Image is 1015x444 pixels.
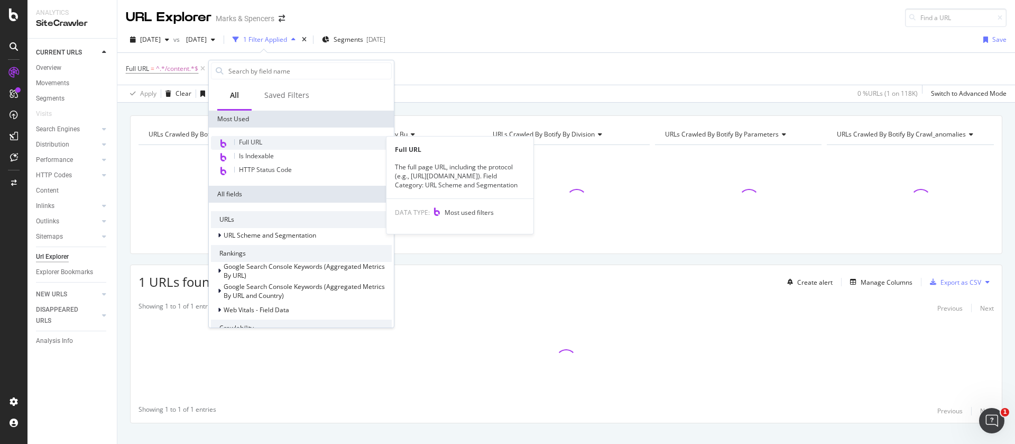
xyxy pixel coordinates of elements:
[36,170,99,181] a: HTTP Codes
[36,185,109,196] a: Content
[211,320,392,337] div: Crawlability
[146,126,296,143] h4: URLs Crawled By Botify By template
[36,17,108,30] div: SiteCrawler
[979,408,1004,433] iframe: Intercom live chat
[857,89,918,98] div: 0 % URLs ( 1 on 118K )
[797,278,833,287] div: Create alert
[663,126,813,143] h4: URLs Crawled By Botify By parameters
[209,111,394,128] div: Most Used
[36,216,99,227] a: Outlinks
[36,8,108,17] div: Analytics
[207,62,250,75] button: Add Filter
[979,31,1007,48] button: Save
[36,93,64,104] div: Segments
[36,108,62,120] a: Visits
[209,186,394,203] div: All fields
[243,35,287,44] div: 1 Filter Applied
[36,155,73,166] div: Performance
[228,31,300,48] button: 1 Filter Applied
[36,216,59,227] div: Outlinks
[992,35,1007,44] div: Save
[980,406,994,415] div: Next
[36,304,89,327] div: DISAPPEARED URLS
[36,139,69,150] div: Distribution
[36,231,63,242] div: Sitemaps
[36,62,109,74] a: Overview
[36,155,99,166] a: Performance
[491,126,640,143] h4: URLs Crawled By Botify By division
[905,8,1007,27] input: Find a URL
[36,124,80,135] div: Search Engines
[980,302,994,314] button: Next
[156,61,198,76] span: ^.*/content.*$
[937,304,963,313] div: Previous
[36,62,61,74] div: Overview
[173,35,182,44] span: vs
[36,336,73,347] div: Analysis Info
[149,130,255,139] span: URLs Crawled By Botify By template
[926,274,981,291] button: Export as CSV
[36,78,69,89] div: Movements
[151,64,154,73] span: =
[861,278,912,287] div: Manage Columns
[140,35,161,44] span: 2025 Aug. 9th
[36,201,99,212] a: Inlinks
[937,302,963,314] button: Previous
[1001,408,1009,416] span: 1
[36,47,82,58] div: CURRENT URLS
[126,8,211,26] div: URL Explorer
[665,130,779,139] span: URLs Crawled By Botify By parameters
[211,245,392,262] div: Rankings
[196,85,224,102] button: Save
[36,108,52,120] div: Visits
[334,35,363,44] span: Segments
[227,63,391,79] input: Search by field name
[837,130,966,139] span: URLs Crawled By Botify By crawl_anomalies
[36,289,99,300] a: NEW URLS
[493,130,595,139] span: URLs Crawled By Botify By division
[36,124,99,135] a: Search Engines
[36,267,93,278] div: Explorer Bookmarks
[36,201,54,212] div: Inlinks
[239,138,262,147] span: Full URL
[36,304,99,327] a: DISAPPEARED URLS
[445,208,494,217] span: Most used filters
[937,405,963,418] button: Previous
[36,170,72,181] div: HTTP Codes
[386,162,533,189] div: The full page URL, including the protocol (e.g., [URL][DOMAIN_NAME]). Field Category: URL Scheme ...
[835,126,984,143] h4: URLs Crawled By Botify By crawl_anomalies
[126,85,156,102] button: Apply
[36,93,109,104] a: Segments
[216,13,274,24] div: Marks & Spencers
[224,305,289,314] span: Web Vitals - Field Data
[395,208,430,217] span: DATA TYPE:
[224,262,385,280] span: Google Search Console Keywords (Aggregated Metrics By URL)
[126,31,173,48] button: [DATE]
[36,78,109,89] a: Movements
[224,282,385,300] span: Google Search Console Keywords (Aggregated Metrics By URL and Country)
[318,31,390,48] button: Segments[DATE]
[161,85,191,102] button: Clear
[36,251,109,262] a: Url Explorer
[139,405,216,418] div: Showing 1 to 1 of 1 entries
[211,211,392,228] div: URLs
[36,267,109,278] a: Explorer Bookmarks
[36,336,109,347] a: Analysis Info
[846,276,912,288] button: Manage Columns
[36,289,67,300] div: NEW URLS
[366,35,385,44] div: [DATE]
[264,90,309,101] div: Saved Filters
[300,34,309,45] div: times
[239,151,274,160] span: Is Indexable
[279,15,285,22] div: arrow-right-arrow-left
[36,47,99,58] a: CURRENT URLS
[230,90,239,101] div: All
[126,64,149,73] span: Full URL
[36,185,59,196] div: Content
[239,165,292,174] span: HTTP Status Code
[980,405,994,418] button: Next
[386,145,533,154] div: Full URL
[182,31,219,48] button: [DATE]
[36,251,69,262] div: Url Explorer
[927,85,1007,102] button: Switch to Advanced Mode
